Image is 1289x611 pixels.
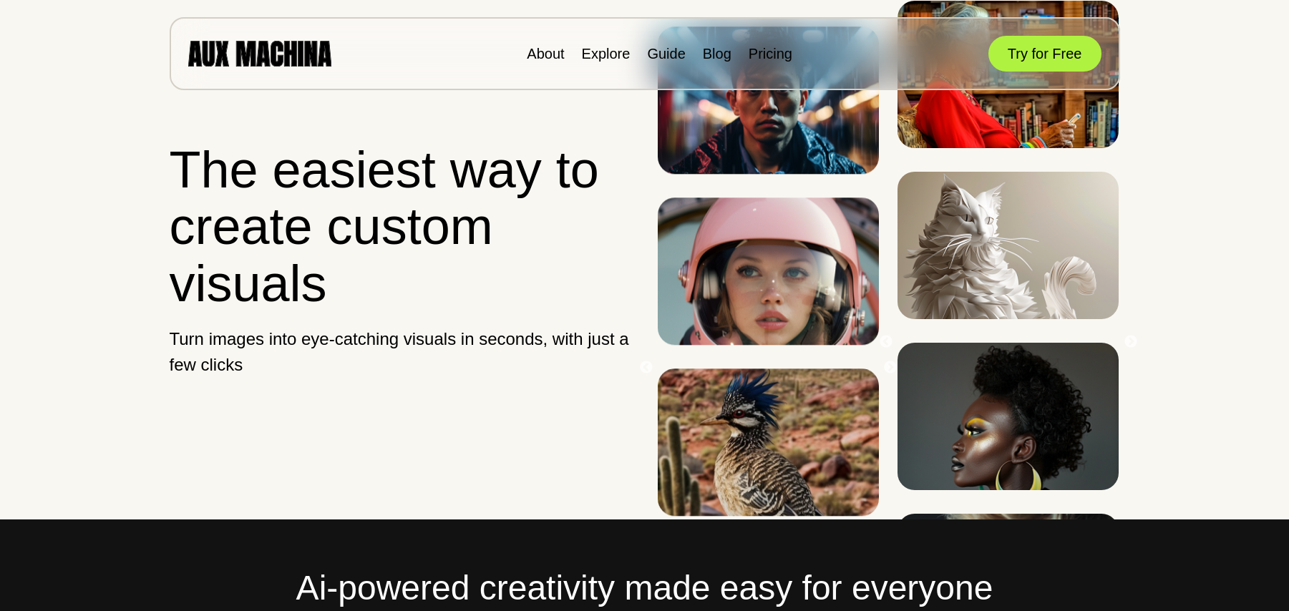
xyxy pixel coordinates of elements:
[639,361,653,375] button: Previous
[170,142,633,312] h1: The easiest way to create custom visuals
[658,26,879,174] img: Image
[1124,335,1138,349] button: Next
[527,46,564,62] a: About
[883,361,898,375] button: Next
[582,46,631,62] a: Explore
[658,368,879,516] img: Image
[647,46,685,62] a: Guide
[658,197,879,345] img: Image
[879,335,893,349] button: Previous
[749,46,792,62] a: Pricing
[988,36,1101,72] button: Try for Free
[703,46,731,62] a: Blog
[188,41,331,66] img: AUX MACHINA
[898,343,1119,490] img: Image
[898,172,1119,319] img: Image
[170,326,633,378] p: Turn images into eye-catching visuals in seconds, with just a few clicks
